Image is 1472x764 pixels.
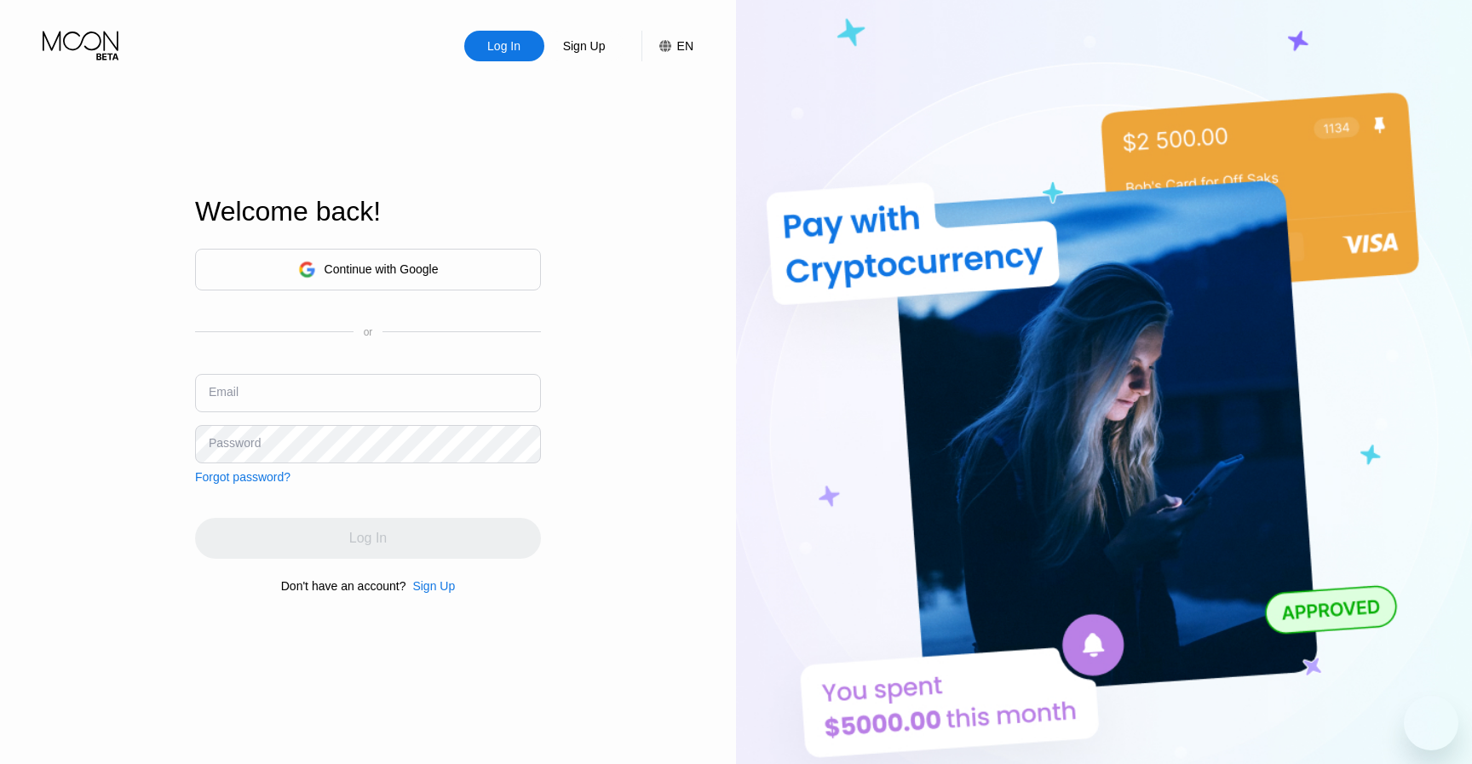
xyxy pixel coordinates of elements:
div: Forgot password? [195,470,290,484]
div: Log In [486,37,522,55]
div: Sign Up [544,31,624,61]
div: Sign Up [412,579,455,593]
div: Continue with Google [195,249,541,290]
div: EN [641,31,693,61]
div: Sign Up [561,37,607,55]
iframe: Button to launch messaging window [1404,696,1458,750]
div: Password [209,436,261,450]
div: Welcome back! [195,196,541,227]
div: EN [677,39,693,53]
div: Email [209,385,239,399]
div: Log In [464,31,544,61]
div: Continue with Google [325,262,439,276]
div: Sign Up [405,579,455,593]
div: Don't have an account? [281,579,406,593]
div: or [364,326,373,338]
